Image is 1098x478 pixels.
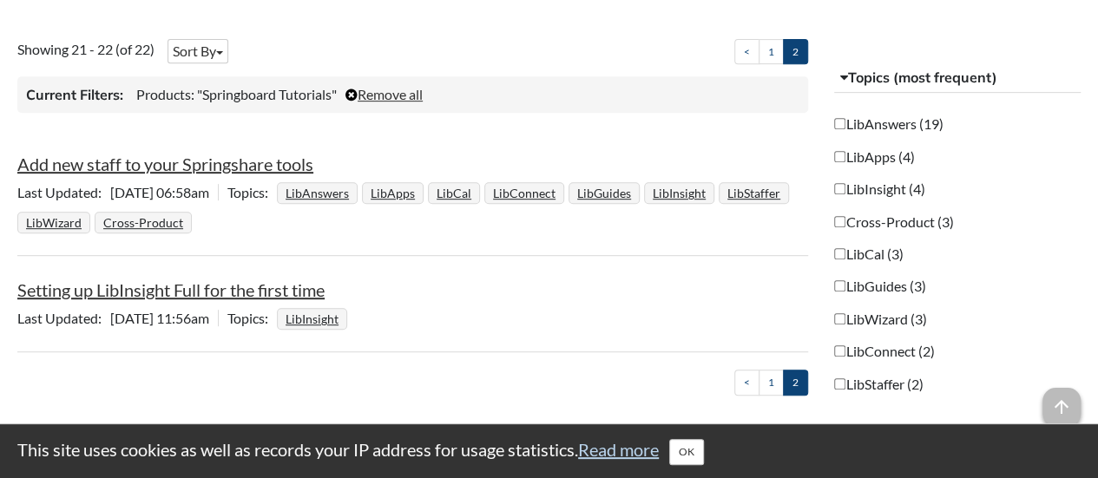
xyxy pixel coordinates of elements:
[17,184,218,200] span: [DATE] 06:58am
[834,277,925,296] label: LibGuides (3)
[759,39,784,64] a: 1
[734,39,759,64] a: <
[759,370,784,395] a: 1
[669,439,704,465] button: Close
[17,310,110,326] span: Last Updated
[834,183,845,194] input: LibInsight (4)
[834,151,845,162] input: LibApps (4)
[368,180,418,206] a: LibApps
[434,180,474,206] a: LibCal
[1042,388,1081,426] span: arrow_upward
[227,184,277,200] span: Topics
[783,370,808,395] a: 2
[17,184,110,200] span: Last Updated
[168,39,228,63] button: Sort By
[26,85,123,104] h3: Current Filters
[734,370,759,395] a: <
[734,39,808,64] ul: Pagination of search results
[17,184,793,230] ul: Topics
[834,115,943,134] label: LibAnswers (19)
[17,279,325,300] a: Setting up LibInsight Full for the first time
[834,310,926,329] label: LibWizard (3)
[834,216,845,227] input: Cross-Product (3)
[834,375,923,394] label: LibStaffer (2)
[101,210,186,235] a: Cross-Product
[283,306,341,331] a: LibInsight
[17,310,218,326] span: [DATE] 11:56am
[834,248,845,259] input: LibCal (3)
[17,41,155,57] span: Showing 21 - 22 (of 22)
[834,313,845,324] input: LibWizard (3)
[834,213,953,232] label: Cross-Product (3)
[834,118,845,129] input: LibAnswers (19)
[834,147,914,167] label: LibApps (4)
[575,180,634,206] a: LibGuides
[227,310,277,326] span: Topics
[277,310,352,326] ul: Topics
[734,370,808,395] ul: Pagination of search results
[197,86,337,102] span: "Springboard Tutorials"
[834,245,903,264] label: LibCal (3)
[1042,390,1081,410] a: arrow_upward
[490,180,558,206] a: LibConnect
[834,378,845,390] input: LibStaffer (2)
[834,62,1081,94] button: Topics (most frequent)
[783,39,808,64] a: 2
[17,154,313,174] a: Add new staff to your Springshare tools
[650,180,708,206] a: LibInsight
[834,180,924,199] label: LibInsight (4)
[283,180,352,206] a: LibAnswers
[725,180,783,206] a: LibStaffer
[834,280,845,291] input: LibGuides (3)
[23,210,84,235] a: LibWizard
[834,342,934,361] label: LibConnect (2)
[136,86,194,102] span: Products:
[578,439,659,460] a: Read more
[345,86,423,102] a: Remove all
[834,345,845,357] input: LibConnect (2)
